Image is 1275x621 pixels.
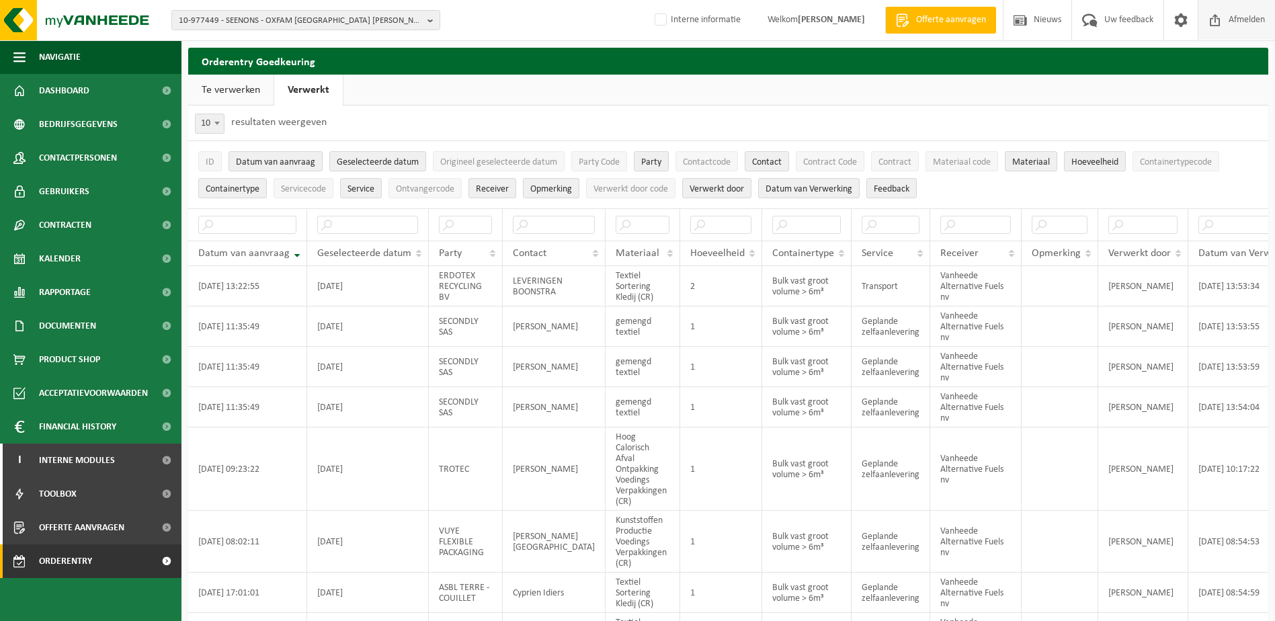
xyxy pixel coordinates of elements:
[188,387,307,427] td: [DATE] 11:35:49
[39,544,152,578] span: Orderentry Goedkeuring
[274,178,333,198] button: ServicecodeServicecode: Activate to sort
[429,306,503,347] td: SECONDLY SAS
[503,306,606,347] td: [PERSON_NAME]
[866,178,917,198] button: FeedbackFeedback: Activate to sort
[579,157,620,167] span: Party Code
[39,208,91,242] span: Contracten
[39,444,115,477] span: Interne modules
[762,573,852,613] td: Bulk vast groot volume > 6m³
[878,157,911,167] span: Contract
[752,157,782,167] span: Contact
[307,306,429,347] td: [DATE]
[680,266,762,306] td: 2
[930,387,1022,427] td: Vanheede Alternative Fuels nv
[179,11,422,31] span: 10-977449 - SEENONS - OXFAM [GEOGRAPHIC_DATA] [PERSON_NAME]
[862,248,893,259] span: Service
[396,184,454,194] span: Ontvangercode
[852,427,930,511] td: Geplande zelfaanlevering
[852,387,930,427] td: Geplande zelfaanlevering
[440,157,557,167] span: Origineel geselecteerde datum
[1133,151,1219,171] button: ContainertypecodeContainertypecode: Activate to sort
[1098,387,1188,427] td: [PERSON_NAME]
[1012,157,1050,167] span: Materiaal
[930,427,1022,511] td: Vanheede Alternative Fuels nv
[606,306,680,347] td: gemengd textiel
[641,157,661,167] span: Party
[39,376,148,410] span: Acceptatievoorwaarden
[1098,266,1188,306] td: [PERSON_NAME]
[503,387,606,427] td: [PERSON_NAME]
[885,7,996,34] a: Offerte aanvragen
[439,248,462,259] span: Party
[307,573,429,613] td: [DATE]
[1005,151,1057,171] button: MateriaalMateriaal: Activate to sort
[803,157,857,167] span: Contract Code
[188,306,307,347] td: [DATE] 11:35:49
[571,151,627,171] button: Party CodeParty Code: Activate to sort
[683,157,731,167] span: Contactcode
[195,114,224,134] span: 10
[690,248,745,259] span: Hoeveelheid
[933,157,991,167] span: Materiaal code
[307,387,429,427] td: [DATE]
[503,266,606,306] td: LEVERINGEN BOONSTRA
[634,151,669,171] button: PartyParty: Activate to sort
[940,248,979,259] span: Receiver
[39,477,77,511] span: Toolbox
[1064,151,1126,171] button: HoeveelheidHoeveelheid: Activate to sort
[606,573,680,613] td: Textiel Sortering Kledij (CR)
[171,10,440,30] button: 10-977449 - SEENONS - OXFAM [GEOGRAPHIC_DATA] [PERSON_NAME]
[388,178,462,198] button: OntvangercodeOntvangercode: Activate to sort
[39,276,91,309] span: Rapportage
[680,427,762,511] td: 1
[503,347,606,387] td: [PERSON_NAME]
[852,511,930,573] td: Geplande zelfaanlevering
[930,266,1022,306] td: Vanheede Alternative Fuels nv
[523,178,579,198] button: OpmerkingOpmerking: Activate to sort
[39,74,89,108] span: Dashboard
[39,242,81,276] span: Kalender
[429,427,503,511] td: TROTEC
[606,347,680,387] td: gemengd textiel
[1098,573,1188,613] td: [PERSON_NAME]
[429,511,503,573] td: VUYE FLEXIBLE PACKAGING
[745,151,789,171] button: ContactContact: Activate to sort
[231,117,327,128] label: resultaten weergeven
[503,573,606,613] td: Cyprien Idiers
[758,178,860,198] button: Datum van VerwerkingDatum van Verwerking: Activate to sort
[930,306,1022,347] td: Vanheede Alternative Fuels nv
[762,347,852,387] td: Bulk vast groot volume > 6m³
[530,184,572,194] span: Opmerking
[236,157,315,167] span: Datum van aanvraag
[39,343,100,376] span: Product Shop
[188,48,1268,74] h2: Orderentry Goedkeuring
[606,511,680,573] td: Kunststoffen Productie Voedings Verpakkingen (CR)
[616,248,659,259] span: Materiaal
[229,151,323,171] button: Datum van aanvraagDatum van aanvraag: Activate to remove sorting
[680,306,762,347] td: 1
[1098,511,1188,573] td: [PERSON_NAME]
[307,427,429,511] td: [DATE]
[852,306,930,347] td: Geplande zelfaanlevering
[652,10,741,30] label: Interne informatie
[593,184,668,194] span: Verwerkt door code
[762,306,852,347] td: Bulk vast groot volume > 6m³
[680,511,762,573] td: 1
[772,248,834,259] span: Containertype
[852,266,930,306] td: Transport
[675,151,738,171] button: ContactcodeContactcode: Activate to sort
[468,178,516,198] button: ReceiverReceiver: Activate to sort
[1032,248,1081,259] span: Opmerking
[274,75,343,106] a: Verwerkt
[766,184,852,194] span: Datum van Verwerking
[680,347,762,387] td: 1
[39,511,124,544] span: Offerte aanvragen
[281,184,326,194] span: Servicecode
[913,13,989,27] span: Offerte aanvragen
[433,151,565,171] button: Origineel geselecteerde datumOrigineel geselecteerde datum: Activate to sort
[39,40,81,74] span: Navigatie
[188,266,307,306] td: [DATE] 13:22:55
[513,248,546,259] span: Contact
[762,427,852,511] td: Bulk vast groot volume > 6m³
[39,141,117,175] span: Contactpersonen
